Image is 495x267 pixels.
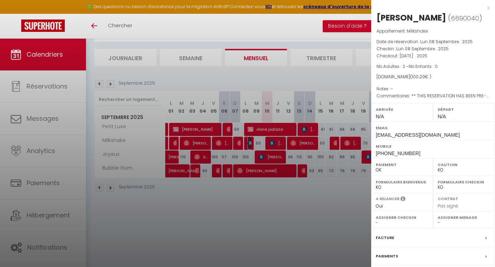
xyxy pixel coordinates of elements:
span: Nb Adultes : 2 - [376,63,438,69]
span: ( € ) [410,74,431,80]
div: [DOMAIN_NAME] [376,74,490,80]
p: Date de réservation : [376,38,490,45]
label: Assigner Menage [438,214,490,221]
span: 100.29 [412,74,425,80]
span: Pas signé [438,203,458,209]
span: Lun 08 Septembre . 2025 [396,46,449,52]
label: Formulaire Bienvenue [376,178,428,186]
label: Facture [376,234,394,242]
iframe: Chat [465,235,490,262]
span: [PHONE_NUMBER] [376,150,420,156]
span: [EMAIL_ADDRESS][DOMAIN_NAME] [376,132,460,138]
div: x [371,4,490,12]
label: Email [376,124,490,131]
span: [DATE] . 2025 [399,53,427,59]
i: Sélectionner OUI si vous souhaiter envoyer les séquences de messages post-checkout [401,196,405,204]
label: A relancer [376,196,399,202]
p: Notes : [376,85,490,92]
span: - [391,86,393,92]
span: N/A [438,114,446,119]
label: Contrat [438,196,458,200]
span: Nb Enfants : 0 [409,63,438,69]
div: [PERSON_NAME] [376,12,446,23]
label: Paiements [376,252,398,260]
label: Caution [438,161,490,168]
label: Mobile [376,143,490,150]
label: Formulaire Checkin [438,178,490,186]
p: Checkout : [376,52,490,59]
span: Milkshake [407,28,428,34]
span: Lun 08 Septembre . 2025 [420,39,473,45]
span: ( ) [448,13,482,23]
p: Appartement : [376,28,490,35]
label: Arrivée [376,106,428,113]
button: Ouvrir le widget de chat LiveChat [6,3,27,24]
label: Assigner Checkin [376,214,428,221]
span: N/A [376,114,384,119]
label: Paiement [376,161,428,168]
p: Commentaires : [376,92,490,100]
span: 6690040 [451,14,479,23]
p: Checkin : [376,45,490,52]
label: Départ [438,106,490,113]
